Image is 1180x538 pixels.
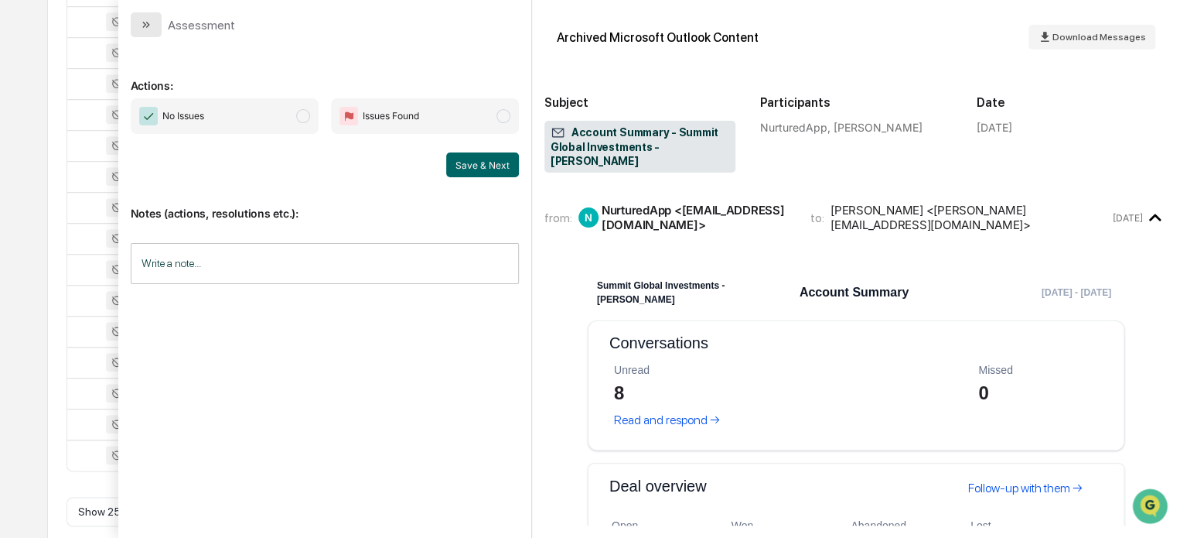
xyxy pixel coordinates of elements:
span: from: [544,211,572,225]
span: Issues Found [363,108,419,124]
div: NurturedApp <[EMAIL_ADDRESS][DOMAIN_NAME]> [602,203,792,232]
a: Read and respond → [614,409,720,435]
div: Start new chat [53,118,254,134]
button: Save & Next [446,152,519,177]
button: Start new chat [263,123,281,142]
td: Open [611,517,676,534]
iframe: Open customer support [1131,487,1172,529]
div: 🗄️ [112,197,124,209]
div: Archived Microsoft Outlook Content [557,30,759,45]
h2: Subject [544,95,735,110]
span: Account Summary - Summit Global Investments - [PERSON_NAME] [551,125,729,169]
td: Account Summary [767,278,941,307]
h2: Participants [760,95,951,110]
td: Summit Global Investments - [PERSON_NAME] [596,278,766,307]
button: Download Messages [1028,25,1155,50]
span: Follow-up with them → [968,481,1083,496]
p: How can we help? [15,33,281,57]
img: Flag [339,107,358,125]
td: Deal overview [609,473,966,506]
a: Follow-up with them → [968,477,1083,503]
p: Notes (actions, resolutions etc.): [131,188,519,220]
a: 🔎Data Lookup [9,218,104,246]
img: Checkmark [139,107,158,125]
td: Unread [613,362,976,379]
td: Abandoned [850,517,907,534]
span: Preclearance [31,195,100,211]
td: 0 [977,380,1099,406]
span: Pylon [154,262,187,274]
span: Data Lookup [31,224,97,240]
h2: Date [977,95,1168,110]
span: No Issues [162,108,204,124]
td: [DATE] - [DATE] [943,278,1112,307]
div: [DATE] [977,121,1012,134]
div: We're available if you need us! [53,134,196,146]
div: Assessment [168,18,235,33]
div: N [578,207,599,228]
p: Actions: [131,60,519,92]
td: 8 [613,380,976,406]
td: Lost [970,517,1001,534]
span: to: [810,211,824,225]
a: 🖐️Preclearance [9,189,106,217]
div: 🔎 [15,226,28,238]
td: Conversations [609,331,1103,355]
a: Powered byPylon [109,262,187,274]
span: Attestations [128,195,192,211]
span: Download Messages [1052,32,1146,43]
div: 🖐️ [15,197,28,209]
div: NurturedApp, [PERSON_NAME] [760,121,951,134]
td: Missed [977,362,1099,379]
div: [PERSON_NAME] <[PERSON_NAME][EMAIL_ADDRESS][DOMAIN_NAME]> [830,203,1110,232]
a: 🗄️Attestations [106,189,198,217]
span: Read and respond → [614,413,720,428]
time: Wednesday, January 1, 2025 at 9:03:22 AM [1112,212,1142,224]
td: Won [731,517,762,534]
img: 1746055101610-c473b297-6a78-478c-a979-82029cc54cd1 [15,118,43,146]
